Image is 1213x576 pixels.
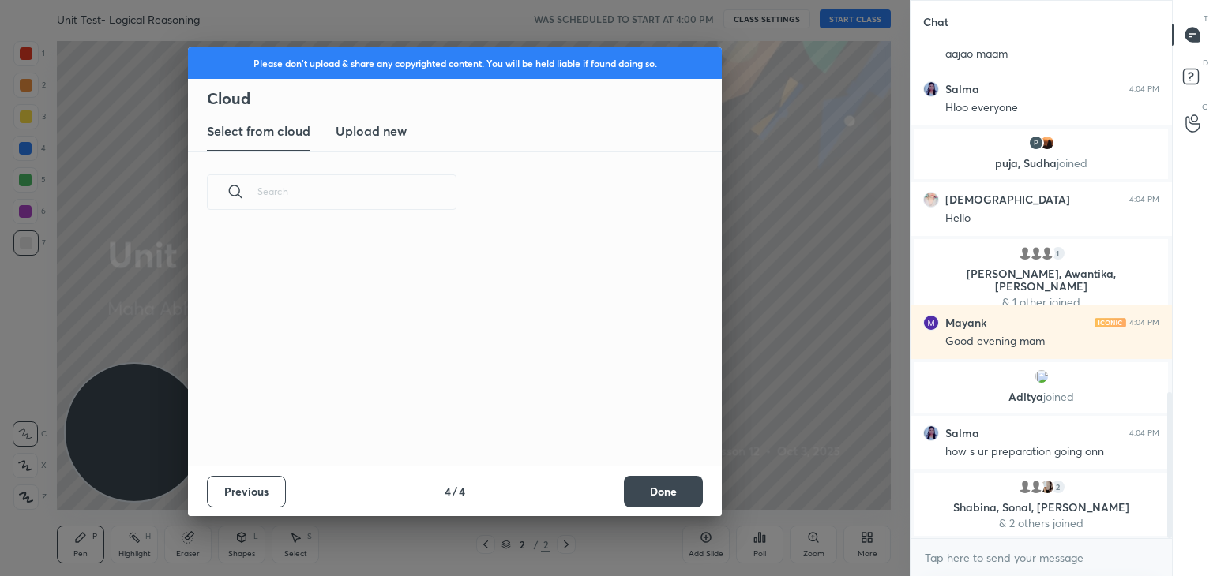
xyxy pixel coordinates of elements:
[945,100,1159,116] div: Hloo everyone
[445,483,451,499] h4: 4
[1039,135,1055,151] img: 64c480dbd59e4e6f8cdb856fa9951b72.jpg
[945,193,1070,207] h6: [DEMOGRAPHIC_DATA]
[924,391,1159,403] p: Aditya
[923,192,939,208] img: 01e10eeacd2c4f8e99796ea762c37a9f.jpg
[924,296,1159,309] p: & 1 other joined
[257,158,456,225] input: Search
[624,476,703,507] button: Done
[924,501,1159,514] p: Shabina, Sonal, [PERSON_NAME]
[1129,84,1159,94] div: 4:04 PM
[1203,57,1208,69] p: D
[207,122,310,140] h3: Select from cloud
[1095,318,1126,327] img: iconic-light.a09c19a4.png
[1050,245,1066,261] div: 1
[945,334,1159,350] div: Good evening mam
[1202,101,1208,113] p: G
[453,483,457,499] h4: /
[1039,245,1055,261] img: default.png
[924,517,1159,529] p: & 2 others joined
[945,47,1159,62] div: aajao maam
[945,82,979,96] h6: Salma
[459,483,465,499] h4: 4
[188,47,722,79] div: Please don't upload & share any copyrighted content. You will be held liable if found doing so.
[911,1,961,43] p: Chat
[945,444,1159,460] div: how s ur preparation going onn
[923,425,939,441] img: c5e810513ba6462bb1916093fa82db50.jpg
[1028,135,1044,151] img: 1c404d9597354771b2c2d5f9d6941861.33304752_3
[923,81,939,97] img: c5e810513ba6462bb1916093fa82db50.jpg
[1050,479,1066,495] div: 2
[1034,368,1050,384] img: 3
[924,157,1159,170] p: puja, Sudha
[1129,195,1159,204] div: 4:04 PM
[1028,245,1044,261] img: default.png
[911,43,1172,539] div: grid
[1017,245,1033,261] img: default.png
[1017,479,1033,495] img: default.png
[1057,155,1087,170] span: joined
[1129,318,1159,327] div: 4:04 PM
[945,211,1159,226] div: Hello
[1129,428,1159,438] div: 4:04 PM
[1028,479,1044,495] img: default.png
[1204,13,1208,24] p: T
[188,228,703,466] div: grid
[1039,479,1055,495] img: cbeabfa038714eceb2becb33f18cf9f0.jpg
[207,88,722,109] h2: Cloud
[924,267,1159,293] p: [PERSON_NAME], Awantika, [PERSON_NAME]
[945,426,979,440] h6: Salma
[945,316,986,330] h6: Mayank
[1043,389,1074,404] span: joined
[336,122,407,140] h3: Upload new
[923,315,939,331] img: f4867734de5549c088734c4c9116c2cb.jpg
[207,476,286,507] button: Previous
